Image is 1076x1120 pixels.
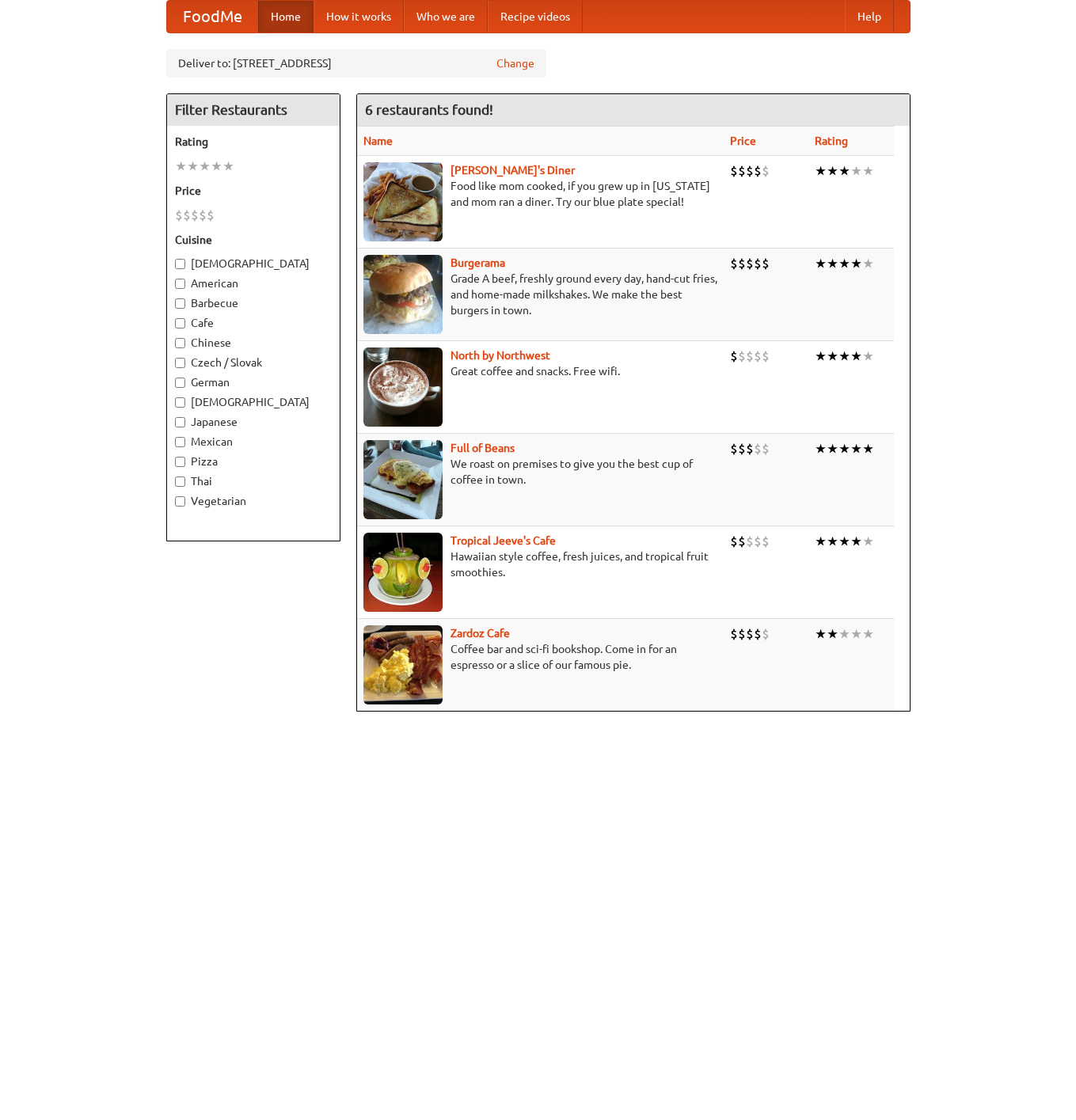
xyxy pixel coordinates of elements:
[175,394,332,410] label: [DEMOGRAPHIC_DATA]
[404,1,488,32] a: Who we are
[762,347,770,365] li: $
[175,417,185,427] input: Japanese
[762,255,770,272] li: $
[175,279,185,289] input: American
[862,162,874,180] li: ★
[365,102,493,117] ng-pluralize: 6 restaurants found!
[175,275,332,291] label: American
[175,414,332,430] label: Japanese
[730,625,738,643] li: $
[762,533,770,550] li: $
[754,625,762,643] li: $
[363,641,717,673] p: Coffee bar and sci-fi bookshop. Come in for an espresso or a slice of our famous pie.
[838,347,850,365] li: ★
[754,162,762,180] li: $
[738,255,746,272] li: $
[167,1,258,32] a: FoodMe
[451,164,575,177] a: [PERSON_NAME]'s Diner
[746,625,754,643] li: $
[175,207,183,224] li: $
[488,1,583,32] a: Recipe videos
[187,158,199,175] li: ★
[175,134,332,150] h5: Rating
[815,255,827,272] li: ★
[738,347,746,365] li: $
[746,533,754,550] li: $
[815,625,827,643] li: ★
[746,162,754,180] li: $
[183,207,191,224] li: $
[850,625,862,643] li: ★
[730,533,738,550] li: $
[363,162,443,241] img: sallys.jpg
[175,374,332,390] label: German
[746,347,754,365] li: $
[838,625,850,643] li: ★
[746,440,754,457] li: $
[850,347,862,365] li: ★
[827,347,838,365] li: ★
[451,256,505,269] b: Burgerama
[827,625,838,643] li: ★
[222,158,234,175] li: ★
[754,533,762,550] li: $
[827,440,838,457] li: ★
[363,456,717,488] p: We roast on premises to give you the best cup of coffee in town.
[451,534,556,547] b: Tropical Jeeve's Cafe
[175,295,332,311] label: Barbecue
[363,271,717,318] p: Grade A beef, freshly ground every day, hand-cut fries, and home-made milkshakes. We make the bes...
[211,158,222,175] li: ★
[175,158,187,175] li: ★
[175,183,332,199] h5: Price
[845,1,894,32] a: Help
[838,255,850,272] li: ★
[363,347,443,427] img: north.jpg
[363,135,393,147] a: Name
[738,625,746,643] li: $
[451,442,515,454] a: Full of Beans
[862,255,874,272] li: ★
[175,256,332,271] label: [DEMOGRAPHIC_DATA]
[738,162,746,180] li: $
[815,347,827,365] li: ★
[175,298,185,309] input: Barbecue
[167,94,340,126] h4: Filter Restaurants
[762,625,770,643] li: $
[363,363,717,379] p: Great coffee and snacks. Free wifi.
[199,207,207,224] li: $
[175,335,332,351] label: Chinese
[166,49,546,78] div: Deliver to: [STREET_ADDRESS]
[838,533,850,550] li: ★
[175,473,332,489] label: Thai
[862,440,874,457] li: ★
[451,349,550,362] a: North by Northwest
[363,549,717,580] p: Hawaiian style coffee, fresh juices, and tropical fruit smoothies.
[175,355,332,370] label: Czech / Slovak
[175,476,185,487] input: Thai
[207,207,215,224] li: $
[175,397,185,408] input: [DEMOGRAPHIC_DATA]
[191,207,199,224] li: $
[363,440,443,519] img: beans.jpg
[175,493,332,509] label: Vegetarian
[754,347,762,365] li: $
[451,627,510,640] a: Zardoz Cafe
[175,496,185,507] input: Vegetarian
[363,178,717,210] p: Food like mom cooked, if you grew up in [US_STATE] and mom ran a diner. Try our blue plate special!
[175,454,332,469] label: Pizza
[738,533,746,550] li: $
[363,625,443,704] img: zardoz.jpg
[827,255,838,272] li: ★
[850,255,862,272] li: ★
[730,255,738,272] li: $
[862,347,874,365] li: ★
[827,533,838,550] li: ★
[862,625,874,643] li: ★
[815,162,827,180] li: ★
[730,135,756,147] a: Price
[850,440,862,457] li: ★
